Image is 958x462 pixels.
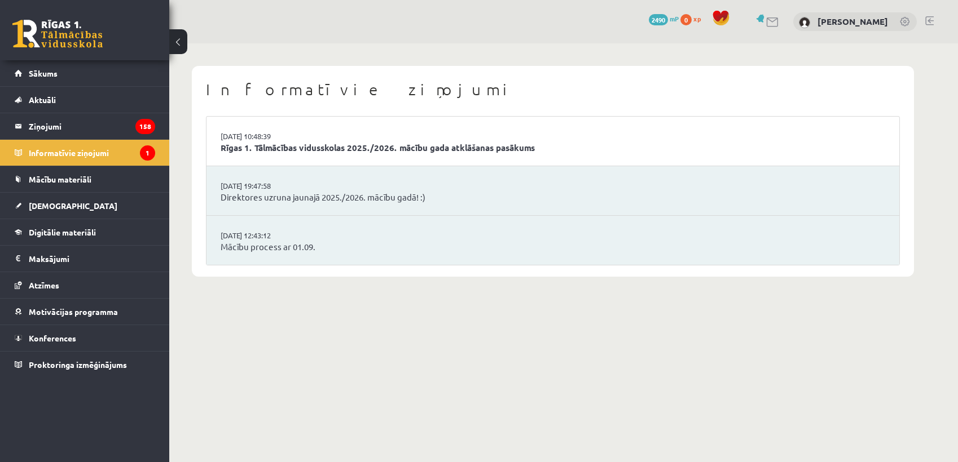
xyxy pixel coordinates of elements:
[221,131,305,142] a: [DATE] 10:48:39
[29,95,56,105] span: Aktuāli
[15,166,155,192] a: Mācību materiāli
[15,272,155,298] a: Atzīmes
[15,219,155,245] a: Digitālie materiāli
[15,299,155,325] a: Motivācijas programma
[12,20,103,48] a: Rīgas 1. Tālmācības vidusskola
[680,14,692,25] span: 0
[140,145,155,161] i: 1
[29,113,155,139] legend: Ziņojumi
[15,352,155,377] a: Proktoringa izmēģinājums
[670,14,679,23] span: mP
[680,14,706,23] a: 0 xp
[15,193,155,219] a: [DEMOGRAPHIC_DATA]
[29,227,96,237] span: Digitālie materiāli
[29,201,117,211] span: [DEMOGRAPHIC_DATA]
[29,174,91,184] span: Mācību materiāli
[15,113,155,139] a: Ziņojumi158
[29,306,118,317] span: Motivācijas programma
[29,359,127,370] span: Proktoringa izmēģinājums
[693,14,701,23] span: xp
[221,191,885,204] a: Direktores uzruna jaunajā 2025./2026. mācību gadā! :)
[15,246,155,272] a: Maksājumi
[15,60,155,86] a: Sākums
[649,14,679,23] a: 2490 mP
[15,325,155,351] a: Konferences
[221,180,305,192] a: [DATE] 19:47:58
[206,80,900,99] h1: Informatīvie ziņojumi
[29,246,155,272] legend: Maksājumi
[29,68,58,78] span: Sākums
[29,333,76,343] span: Konferences
[221,241,885,254] a: Mācību process ar 01.09.
[221,230,305,241] a: [DATE] 12:43:12
[135,119,155,134] i: 158
[818,16,888,27] a: [PERSON_NAME]
[15,140,155,166] a: Informatīvie ziņojumi1
[221,141,885,154] a: Rīgas 1. Tālmācības vidusskolas 2025./2026. mācību gada atklāšanas pasākums
[799,17,810,28] img: Zlata Pavļinova
[649,14,668,25] span: 2490
[15,87,155,113] a: Aktuāli
[29,280,59,290] span: Atzīmes
[29,140,155,166] legend: Informatīvie ziņojumi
